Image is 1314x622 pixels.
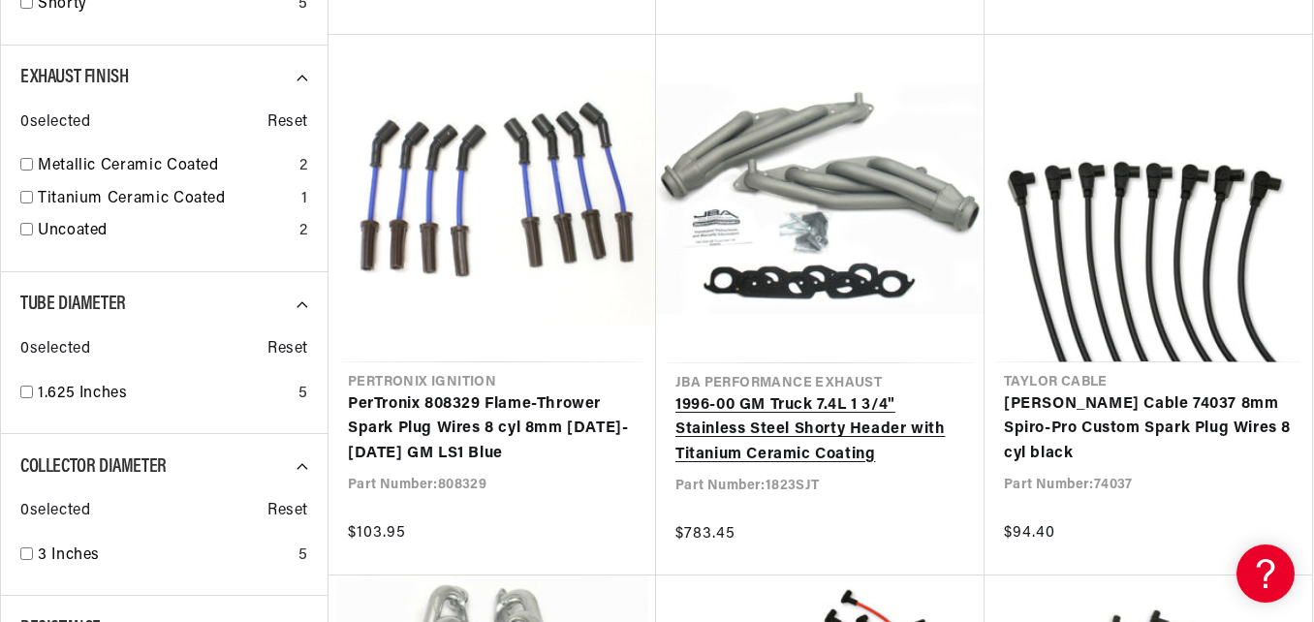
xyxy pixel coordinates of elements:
a: 1.625 Inches [38,382,291,407]
span: 0 selected [20,110,90,136]
a: PerTronix 808329 Flame-Thrower Spark Plug Wires 8 cyl 8mm [DATE]-[DATE] GM LS1 Blue [348,392,637,467]
div: 5 [298,544,308,569]
span: 0 selected [20,499,90,524]
span: Reset [267,110,308,136]
a: Uncoated [38,219,292,244]
a: Metallic Ceramic Coated [38,154,292,179]
div: 5 [298,382,308,407]
span: Reset [267,499,308,524]
div: 2 [299,219,308,244]
a: 3 Inches [38,544,291,569]
a: 1996-00 GM Truck 7.4L 1 3/4" Stainless Steel Shorty Header with Titanium Ceramic Coating [675,393,965,468]
span: Collector Diameter [20,457,167,477]
a: [PERSON_NAME] Cable 74037 8mm Spiro-Pro Custom Spark Plug Wires 8 cyl black [1004,392,1293,467]
div: 1 [301,187,308,212]
div: 2 [299,154,308,179]
span: 0 selected [20,337,90,362]
span: Tube Diameter [20,295,126,314]
span: Reset [267,337,308,362]
a: Titanium Ceramic Coated [38,187,294,212]
span: Exhaust Finish [20,68,128,87]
